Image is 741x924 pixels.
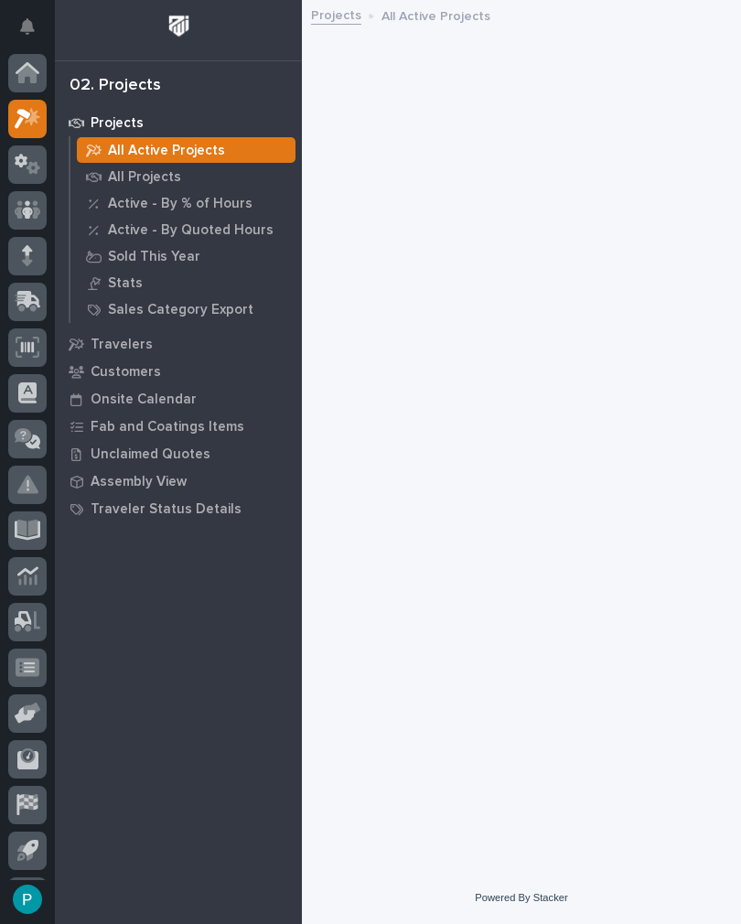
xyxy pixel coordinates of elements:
[381,5,490,25] p: All Active Projects
[23,18,47,48] div: Notifications
[108,196,252,212] p: Active - By % of Hours
[311,4,361,25] a: Projects
[55,385,302,413] a: Onsite Calendar
[91,364,161,381] p: Customers
[8,880,47,919] button: users-avatar
[8,7,47,46] button: Notifications
[70,296,302,322] a: Sales Category Export
[70,190,302,216] a: Active - By % of Hours
[70,76,161,96] div: 02. Projects
[55,109,302,136] a: Projects
[55,467,302,495] a: Assembly View
[475,892,567,903] a: Powered By Stacker
[91,474,187,490] p: Assembly View
[55,495,302,522] a: Traveler Status Details
[108,143,225,159] p: All Active Projects
[70,243,302,269] a: Sold This Year
[108,222,274,239] p: Active - By Quoted Hours
[55,358,302,385] a: Customers
[108,302,253,318] p: Sales Category Export
[91,115,144,132] p: Projects
[70,137,302,163] a: All Active Projects
[70,217,302,242] a: Active - By Quoted Hours
[55,440,302,467] a: Unclaimed Quotes
[91,446,210,463] p: Unclaimed Quotes
[91,419,244,435] p: Fab and Coatings Items
[108,249,200,265] p: Sold This Year
[55,413,302,440] a: Fab and Coatings Items
[55,330,302,358] a: Travelers
[91,392,197,408] p: Onsite Calendar
[91,337,153,353] p: Travelers
[91,501,242,518] p: Traveler Status Details
[70,164,302,189] a: All Projects
[108,275,143,292] p: Stats
[70,270,302,295] a: Stats
[162,9,196,43] img: Workspace Logo
[108,169,181,186] p: All Projects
